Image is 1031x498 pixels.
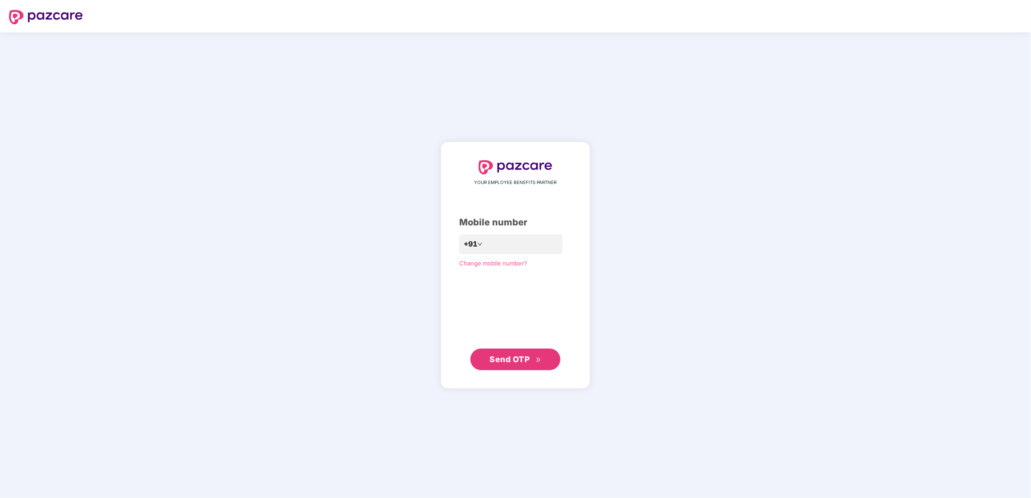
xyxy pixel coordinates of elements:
[459,260,527,267] a: Change mobile number?
[536,357,542,363] span: double-right
[464,238,477,250] span: +91
[477,242,483,247] span: down
[9,10,83,24] img: logo
[475,179,557,186] span: YOUR EMPLOYEE BENEFITS PARTNER
[470,349,561,370] button: Send OTPdouble-right
[490,354,530,364] span: Send OTP
[479,160,552,175] img: logo
[459,215,572,229] div: Mobile number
